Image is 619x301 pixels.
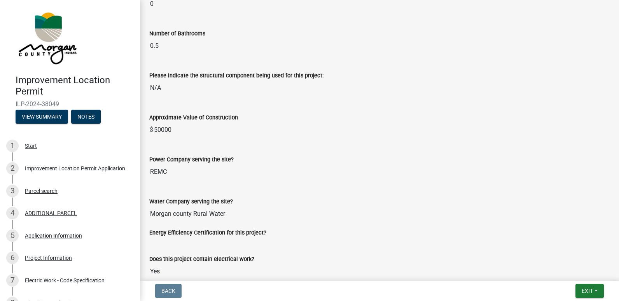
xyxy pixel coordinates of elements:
[25,166,125,171] div: Improvement Location Permit Application
[6,274,19,287] div: 7
[16,110,68,124] button: View Summary
[16,114,68,120] wm-modal-confirm: Summary
[149,230,266,236] label: Energy Efficiency Certification for this project?
[582,288,593,294] span: Exit
[161,288,175,294] span: Back
[16,8,78,66] img: Morgan County, Indiana
[25,278,105,283] div: Electric Work - Code Specification
[155,284,182,298] button: Back
[6,207,19,219] div: 4
[71,114,101,120] wm-modal-confirm: Notes
[25,233,82,238] div: Application Information
[6,252,19,264] div: 6
[149,157,234,163] label: Power Company serving the site?
[25,143,37,149] div: Start
[6,229,19,242] div: 5
[149,31,205,37] label: Number of Bathrooms
[16,100,124,108] span: ILP-2024-38049
[149,73,323,79] label: Please indicate the structural component being used for this project:
[575,284,604,298] button: Exit
[6,185,19,197] div: 3
[25,188,58,194] div: Parcel search
[71,110,101,124] button: Notes
[149,115,238,121] label: Approximate Value of Construction
[149,257,254,262] label: Does this project contain electrical work?
[149,199,233,205] label: Water Company serving the site?
[25,255,72,261] div: Project Information
[6,162,19,175] div: 2
[149,122,154,138] span: $
[25,210,77,216] div: ADDITIONAL PARCEL
[6,140,19,152] div: 1
[16,75,134,97] h4: Improvement Location Permit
